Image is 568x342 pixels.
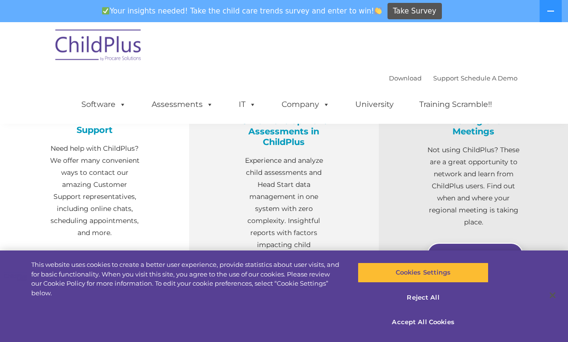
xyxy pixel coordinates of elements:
h4: Child Development Assessments in ChildPlus [237,116,330,147]
img: 👏 [374,7,382,14]
span: Your insights needed! Take the child care trends survey and enter to win! [98,2,386,21]
a: Training Scramble!! [410,95,502,114]
font: | [389,74,517,82]
span: Take Survey [393,3,436,20]
p: Need help with ChildPlus? We offer many convenient ways to contact our amazing Customer Support r... [48,143,141,239]
h4: Reliable Customer Support [48,114,141,135]
p: Not using ChildPlus? These are a great opportunity to network and learn from ChildPlus users. Fin... [427,144,520,228]
button: Cookies Settings [358,263,488,283]
a: Schedule A Demo [461,74,517,82]
button: Close [542,285,563,306]
a: IT [229,95,266,114]
img: ✅ [102,7,109,14]
p: Experience and analyze child assessments and Head Start data management in one system with zero c... [237,155,330,263]
a: Company [272,95,339,114]
a: University [346,95,403,114]
a: Assessments [142,95,223,114]
button: Accept All Cookies [358,312,488,332]
h4: Free Regional Meetings [427,116,520,137]
button: Reject All [358,288,488,308]
a: Take Survey [387,3,442,20]
a: Learn More [427,243,523,267]
div: This website uses cookies to create a better user experience, provide statistics about user visit... [31,260,341,298]
a: Download [389,74,422,82]
a: Support [433,74,459,82]
img: ChildPlus by Procare Solutions [51,23,147,71]
a: Software [72,95,136,114]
